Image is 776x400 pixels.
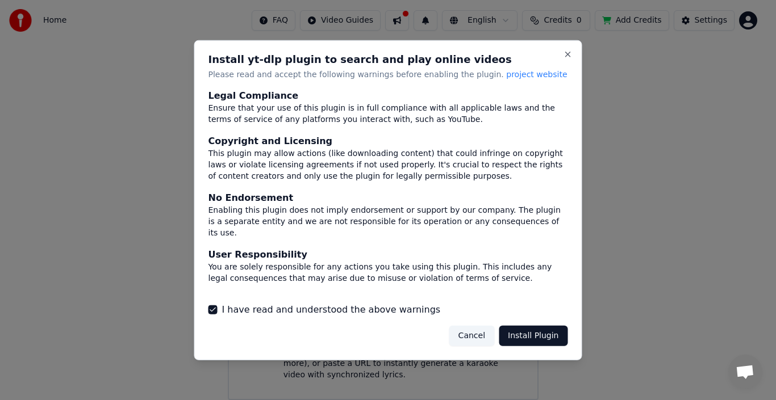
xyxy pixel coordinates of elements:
p: Please read and accept the following warnings before enabling the plugin. [208,69,568,80]
button: Cancel [449,326,494,346]
div: Ensure that your use of this plugin is in full compliance with all applicable laws and the terms ... [208,103,568,125]
div: This plugin may allow actions (like downloading content) that could infringe on copyright laws or... [208,148,568,182]
label: I have read and understood the above warnings [222,303,441,317]
div: You are solely responsible for any actions you take using this plugin. This includes any legal co... [208,262,568,284]
button: Install Plugin [499,326,568,346]
div: No Endorsement [208,191,568,205]
div: Enabling this plugin does not imply endorsement or support by our company. The plugin is a separa... [208,205,568,239]
h2: Install yt-dlp plugin to search and play online videos [208,54,568,64]
div: Legal Compliance [208,89,568,103]
div: User Responsibility [208,248,568,262]
div: Copyright and Licensing [208,134,568,148]
span: project website [506,69,567,78]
